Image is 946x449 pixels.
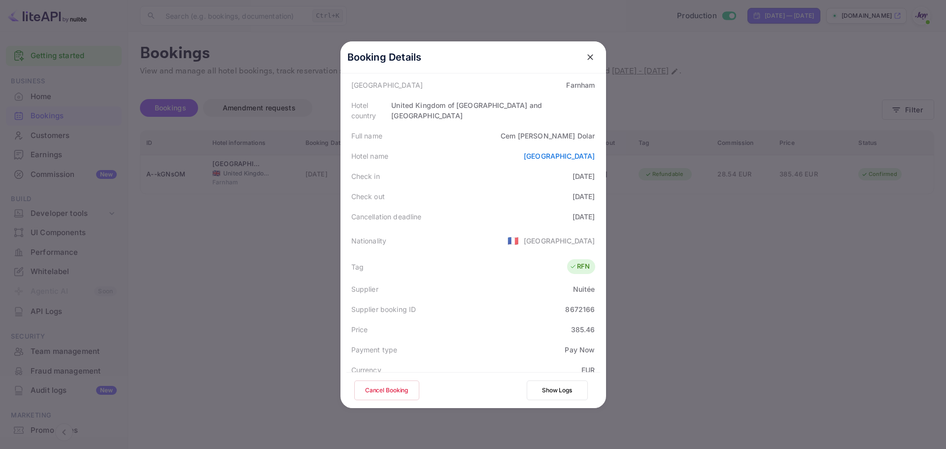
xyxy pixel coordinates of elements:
div: Farnham [566,80,595,90]
a: [GEOGRAPHIC_DATA] [524,152,595,160]
div: Full name [351,131,382,141]
button: close [581,48,599,66]
div: Tag [351,262,364,272]
span: United States [507,232,519,249]
div: EUR [581,365,595,375]
div: [GEOGRAPHIC_DATA] [351,80,423,90]
div: Price [351,324,368,335]
div: Nationality [351,236,387,246]
div: Hotel country [351,100,392,121]
div: [DATE] [573,171,595,181]
div: Cem [PERSON_NAME] Dolar [501,131,595,141]
div: United Kingdom of [GEOGRAPHIC_DATA] and [GEOGRAPHIC_DATA] [391,100,595,121]
button: Show Logs [527,380,588,400]
div: Supplier booking ID [351,304,416,314]
button: Cancel Booking [354,380,419,400]
div: Check in [351,171,380,181]
div: [GEOGRAPHIC_DATA] [524,236,595,246]
div: Check out [351,191,385,202]
div: Cancellation deadline [351,211,422,222]
div: RFN [570,262,590,272]
div: Supplier [351,284,378,294]
div: [DATE] [573,191,595,202]
div: Hotel name [351,151,389,161]
div: Currency [351,365,381,375]
div: Payment type [351,345,398,355]
div: 8672166 [565,304,595,314]
div: [DATE] [573,211,595,222]
div: Nuitée [573,284,595,294]
div: Pay Now [565,345,595,355]
div: 385.46 [571,324,595,335]
p: Booking Details [347,50,422,65]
